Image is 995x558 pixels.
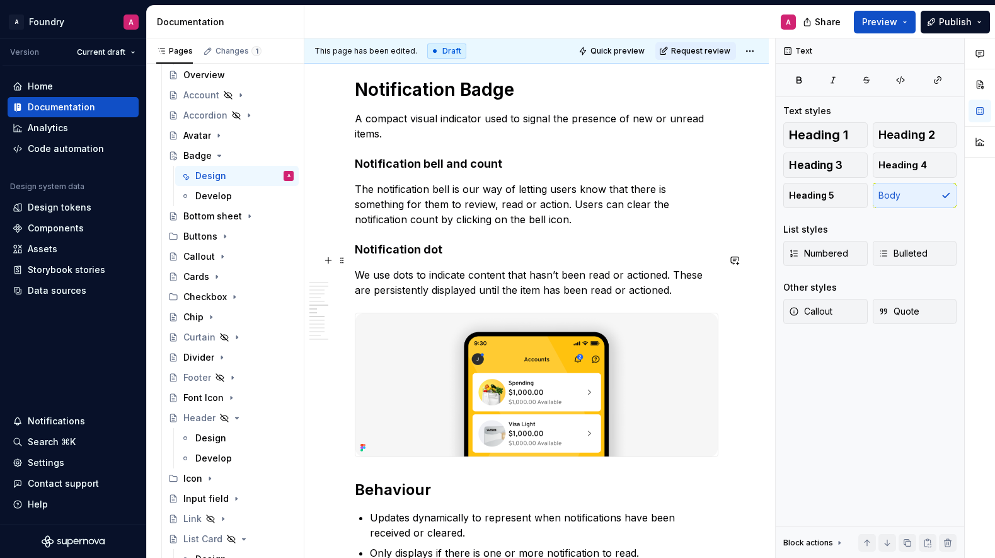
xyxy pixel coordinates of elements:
div: Divider [183,351,214,364]
span: Heading 2 [878,129,935,141]
a: Bottom sheet [163,206,299,226]
div: Data sources [28,284,86,297]
button: Heading 4 [873,153,957,178]
button: Publish [921,11,990,33]
button: Request review [655,42,736,60]
a: DesignA [175,166,299,186]
a: Account [163,85,299,105]
a: Documentation [8,97,139,117]
div: Icon [183,472,202,485]
h1: Notification Badge [355,78,718,101]
div: Link [183,513,202,525]
a: Analytics [8,118,139,138]
div: Develop [195,452,232,465]
button: Current draft [71,44,141,61]
span: 1 [251,46,262,56]
div: A [287,170,290,182]
h4: Notification bell and count [355,156,718,171]
a: Cards [163,267,299,287]
a: Settings [8,453,139,473]
a: Avatar [163,125,299,146]
a: Components [8,218,139,238]
div: Documentation [157,16,299,28]
a: Badge [163,146,299,166]
div: Notifications [28,415,85,427]
div: Footer [183,371,211,384]
span: Preview [862,16,897,28]
div: Components [28,222,84,235]
div: Block actions [783,538,833,548]
div: Bottom sheet [183,210,242,223]
div: Code automation [28,142,104,155]
a: Chip [163,307,299,327]
div: Pages [156,46,193,56]
p: Updates dynamically to represent when notifications have been received or cleared. [370,510,718,540]
div: Version [10,47,39,57]
button: Heading 1 [783,122,868,148]
a: Develop [175,448,299,468]
div: Curtain [183,331,216,344]
p: The notification bell is our way of letting users know that there is something for them to review... [355,182,718,227]
a: Footer [163,368,299,388]
button: Heading 5 [783,183,868,208]
div: Callout [183,250,215,263]
span: Request review [671,46,730,56]
a: Supernova Logo [42,535,105,548]
a: Code automation [8,139,139,159]
div: Documentation [28,101,95,113]
span: Heading 3 [789,159,843,171]
a: Design tokens [8,197,139,218]
button: Quote [873,299,957,324]
a: Divider [163,347,299,368]
div: Other styles [783,281,837,294]
a: Callout [163,247,299,267]
div: List Card [183,533,222,545]
div: Search ⌘K [28,436,76,448]
button: Heading 2 [873,122,957,148]
div: Overview [183,69,225,81]
img: 41ac88ae-41b1-4447-b13c-17e070492e68.png [355,313,718,456]
a: Overview [163,65,299,85]
button: Notifications [8,411,139,431]
div: Header [183,412,216,424]
button: Callout [783,299,868,324]
span: This page has been edited. [314,46,417,56]
div: Buttons [163,226,299,247]
span: Quote [878,305,919,318]
button: Contact support [8,474,139,494]
a: Assets [8,239,139,259]
div: Account [183,89,219,102]
span: Heading 4 [878,159,927,171]
div: Checkbox [183,291,227,303]
a: Accordion [163,105,299,125]
div: Draft [427,44,466,59]
div: Accordion [183,109,227,122]
a: Develop [175,186,299,206]
span: Callout [789,305,832,318]
div: Checkbox [163,287,299,307]
div: Help [28,498,48,511]
a: Link [163,509,299,529]
a: Design [175,428,299,448]
div: Foundry [29,16,64,28]
button: Preview [854,11,916,33]
a: List Card [163,529,299,549]
div: Home [28,80,53,93]
button: Numbered [783,241,868,266]
div: Badge [183,149,212,162]
span: Numbered [789,247,848,260]
span: Current draft [77,47,125,57]
button: Share [797,11,849,33]
h2: Behaviour [355,480,718,500]
div: Design [195,432,226,445]
div: Analytics [28,122,68,134]
p: We use dots to indicate content that hasn’t been read or actioned. These are persistently display... [355,267,718,298]
div: Icon [163,468,299,489]
span: Heading 5 [789,189,834,202]
div: Design [195,170,226,182]
button: Heading 3 [783,153,868,178]
h4: Notification dot [355,242,718,257]
div: Input field [183,492,229,505]
div: Settings [28,456,64,469]
div: Buttons [183,230,217,243]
